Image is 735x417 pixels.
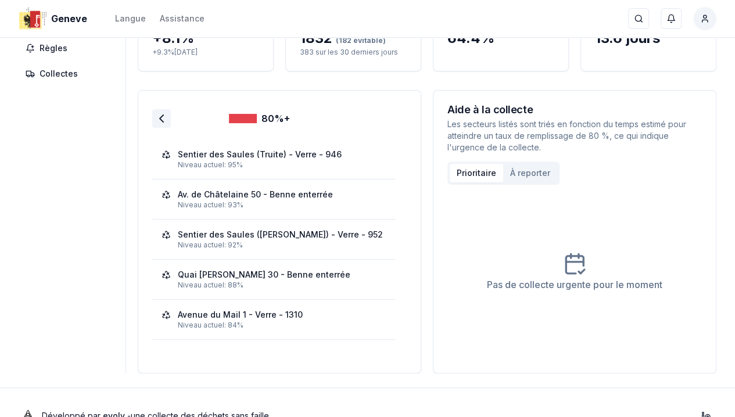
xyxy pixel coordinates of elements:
[115,13,146,24] div: Langue
[19,5,46,33] img: Geneve Logo
[160,12,205,26] a: Assistance
[152,48,259,57] p: + 9.3 % [DATE]
[178,189,333,200] div: Av. de Châtelaine 50 - Benne enterrée
[51,12,87,26] span: Geneve
[447,118,702,153] p: Les secteurs listés sont triés en fonction du temps estimé pour atteindre un taux de remplissage ...
[178,229,383,240] div: Sentier des Saules ([PERSON_NAME]) - Verre - 952
[162,229,386,250] a: Sentier des Saules ([PERSON_NAME]) - Verre - 952Niveau actuel: 92%
[487,278,662,292] div: Pas de collecte urgente pour le moment
[162,149,386,170] a: Sentier des Saules (Truite) - Verre - 946Niveau actuel: 95%
[447,105,702,115] h3: Aide à la collecte
[178,160,386,170] div: Niveau actuel: 95%
[162,269,386,290] a: Quai [PERSON_NAME] 30 - Benne enterréeNiveau actuel: 88%
[162,189,386,210] a: Av. de Châtelaine 50 - Benne enterréeNiveau actuel: 93%
[178,321,386,330] div: Niveau actuel: 84%
[152,29,259,48] div: + 8.1 %
[503,164,557,182] button: À reporter
[40,42,67,54] span: Règles
[115,12,146,26] button: Langue
[178,309,303,321] div: Avenue du Mail 1 - Verre - 1310
[19,38,119,59] a: Règles
[178,200,386,210] div: Niveau actuel: 93%
[178,281,386,290] div: Niveau actuel: 88%
[178,269,350,281] div: Quai [PERSON_NAME] 30 - Benne enterrée
[332,36,386,45] span: (182 évitable)
[162,309,386,330] a: Avenue du Mail 1 - Verre - 1310Niveau actuel: 84%
[19,63,119,84] a: Collectes
[447,29,554,48] div: 64.4 %
[595,29,702,48] div: 13.6 jours
[450,164,503,182] button: Prioritaire
[229,112,290,125] div: 80%+
[178,240,386,250] div: Niveau actuel: 92%
[178,149,342,160] div: Sentier des Saules (Truite) - Verre - 946
[300,29,407,48] div: 1832
[19,12,92,26] a: Geneve
[40,68,78,80] span: Collectes
[300,48,407,57] p: 383 sur les 30 derniers jours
